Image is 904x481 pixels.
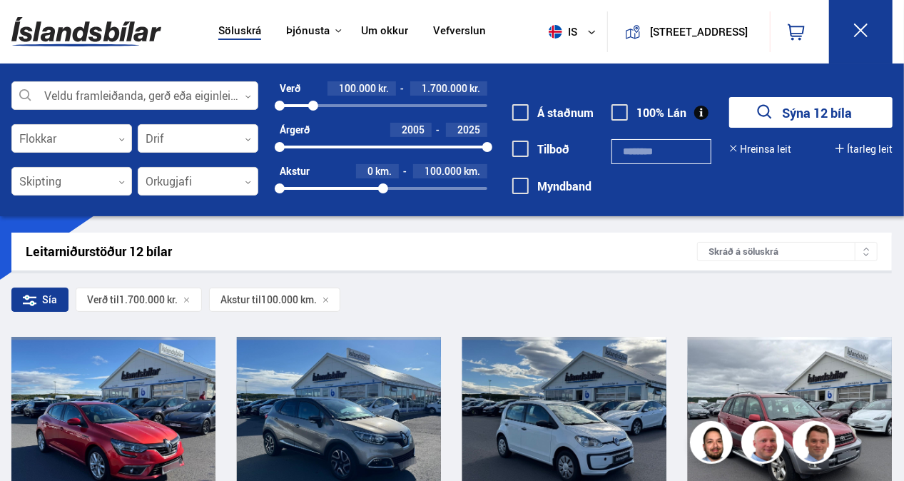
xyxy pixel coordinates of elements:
[218,24,261,39] a: Söluskrá
[543,11,607,53] button: is
[549,25,562,39] img: svg+xml;base64,PHN2ZyB4bWxucz0iaHR0cDovL3d3dy53My5vcmcvMjAwMC9zdmciIHdpZHRoPSI1MTIiIGhlaWdodD0iNT...
[795,423,838,466] img: FbJEzSuNWCJXmdc-.webp
[836,143,893,155] button: Ítarleg leit
[11,288,68,312] div: Sía
[433,24,486,39] a: Vefverslun
[367,164,373,178] span: 0
[611,106,686,119] label: 100% Lán
[280,83,300,94] div: Verð
[697,242,877,261] div: Skráð á söluskrá
[11,9,161,55] img: G0Ugv5HjCgRt.svg
[339,81,376,95] span: 100.000
[361,24,408,39] a: Um okkur
[512,143,569,156] label: Tilboð
[743,423,786,466] img: siFngHWaQ9KaOqBr.png
[646,26,751,38] button: [STREET_ADDRESS]
[512,180,591,193] label: Myndband
[464,166,480,177] span: km.
[280,166,310,177] div: Akstur
[729,97,893,128] button: Sýna 12 bíla
[286,24,330,38] button: Þjónusta
[692,423,735,466] img: nhp88E3Fdnt1Opn2.png
[280,124,310,136] div: Árgerð
[729,143,792,155] button: Hreinsa leit
[261,294,317,305] span: 100.000 km.
[220,294,261,305] span: Akstur til
[378,83,389,94] span: kr.
[616,11,761,52] a: [STREET_ADDRESS]
[469,83,480,94] span: kr.
[425,164,462,178] span: 100.000
[119,294,178,305] span: 1.700.000 kr.
[87,294,119,305] span: Verð til
[457,123,480,136] span: 2025
[375,166,392,177] span: km.
[402,123,425,136] span: 2005
[26,244,697,259] div: Leitarniðurstöður 12 bílar
[422,81,467,95] span: 1.700.000
[543,25,579,39] span: is
[11,6,54,49] button: Opna LiveChat spjallviðmót
[512,106,594,119] label: Á staðnum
